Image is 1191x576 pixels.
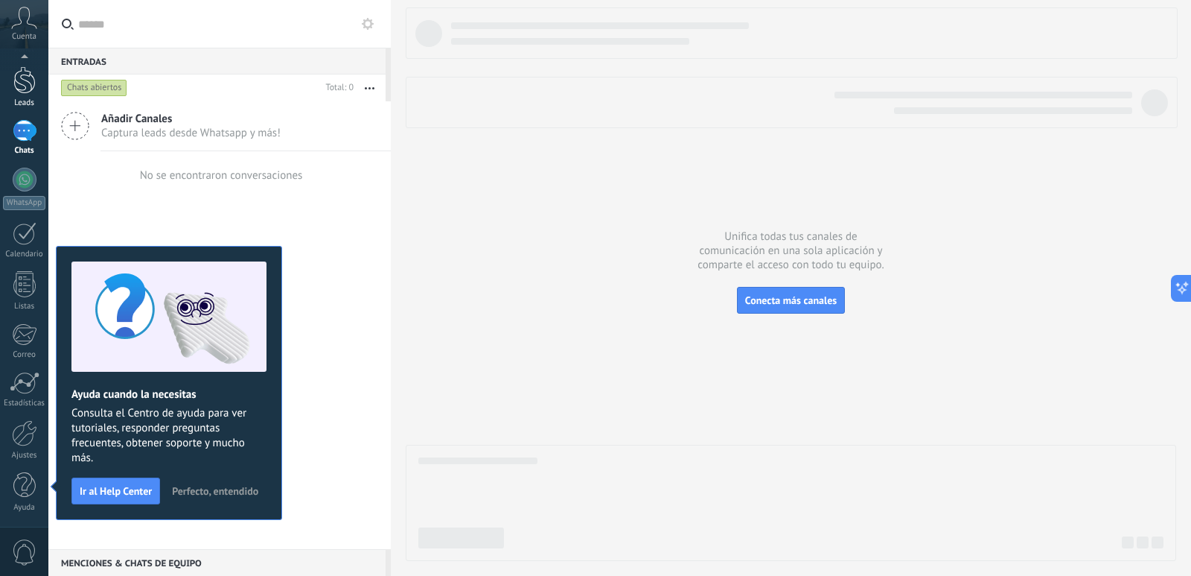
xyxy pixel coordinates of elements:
span: Consulta el Centro de ayuda para ver tutoriales, responder preguntas frecuentes, obtener soporte ... [71,406,266,466]
button: Perfecto, entendido [165,480,265,502]
span: Conecta más canales [745,294,837,307]
div: WhatsApp [3,196,45,210]
h2: Ayuda cuando la necesitas [71,387,266,402]
div: Ayuda [3,503,46,513]
div: Ajustes [3,451,46,461]
span: Ir al Help Center [80,486,152,496]
div: Chats [3,146,46,156]
div: Chats abiertos [61,79,127,97]
div: Entradas [48,48,386,75]
button: Conecta más canales [737,287,845,314]
span: Captura leads desde Whatsapp y más! [101,126,281,140]
div: Total: 0 [320,80,354,95]
div: Correo [3,350,46,360]
span: Añadir Canales [101,112,281,126]
div: No se encontraron conversaciones [140,168,303,183]
div: Calendario [3,250,46,259]
div: Leads [3,98,46,108]
span: Cuenta [12,32,36,42]
div: Menciones & Chats de equipo [48,549,386,576]
span: Perfecto, entendido [172,486,258,496]
div: Listas [3,302,46,311]
button: Ir al Help Center [71,478,160,504]
div: Estadísticas [3,399,46,408]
